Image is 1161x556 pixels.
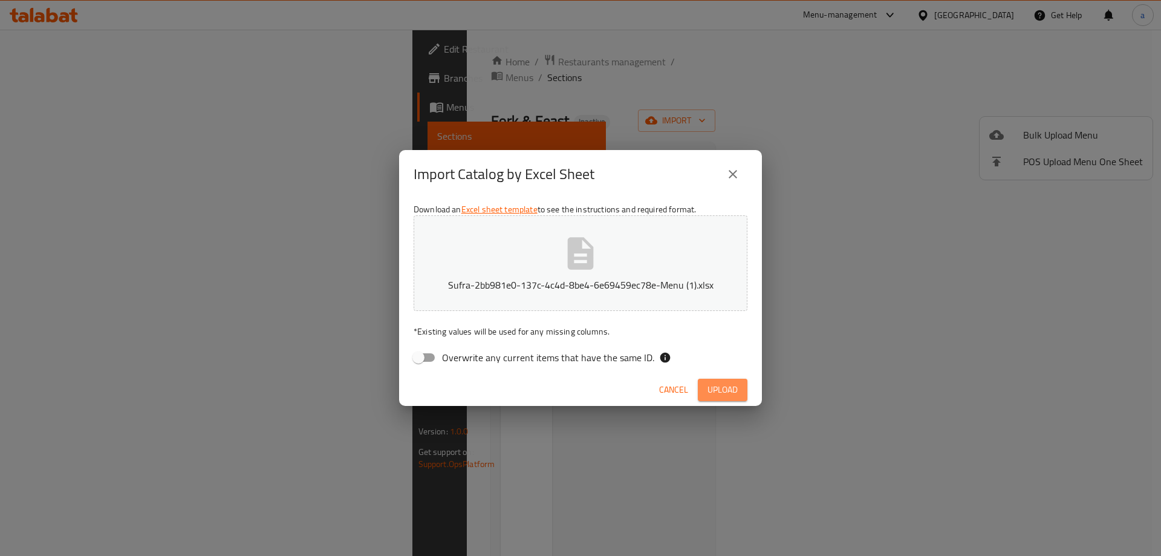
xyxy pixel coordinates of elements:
[414,215,747,311] button: Sufra-2bb981e0-137c-4c4d-8be4-6e69459ec78e-Menu (1).xlsx
[414,165,594,184] h2: Import Catalog by Excel Sheet
[707,382,738,397] span: Upload
[461,201,538,217] a: Excel sheet template
[442,350,654,365] span: Overwrite any current items that have the same ID.
[399,198,762,374] div: Download an to see the instructions and required format.
[654,379,693,401] button: Cancel
[659,382,688,397] span: Cancel
[718,160,747,189] button: close
[698,379,747,401] button: Upload
[414,325,747,338] p: Existing values will be used for any missing columns.
[432,278,729,292] p: Sufra-2bb981e0-137c-4c4d-8be4-6e69459ec78e-Menu (1).xlsx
